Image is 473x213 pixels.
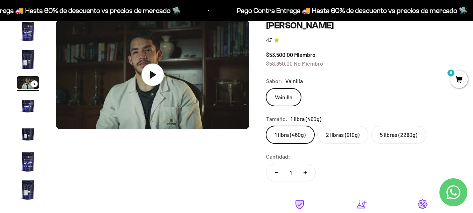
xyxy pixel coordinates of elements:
[285,76,303,86] span: Vainilla
[17,179,39,201] img: Proteína Whey - Vainilla
[266,152,290,161] label: Cantidad:
[291,114,321,124] span: 1 libra (460g)
[17,122,39,145] img: Proteína Whey - Vainilla
[450,76,468,84] a: 0
[295,164,315,181] button: Aumentar cantidad
[266,51,293,58] span: $53.500,00
[235,5,465,16] p: Pago Contra Entrega 🚚 Hasta 60% de descuento vs precios de mercado 🛸
[17,94,39,119] button: Ir al artículo 4
[266,36,456,44] a: 4.74.7 de 5.0 estrellas
[294,51,315,58] span: Miembro
[266,36,272,44] span: 4.7
[266,164,287,181] button: Reducir cantidad
[294,60,323,67] span: No Miembro
[266,20,456,31] h1: [PERSON_NAME]
[266,76,283,86] legend: Sabor:
[17,94,39,117] img: Proteína Whey - Vainilla
[266,114,288,124] legend: Tamaño:
[17,151,39,175] button: Ir al artículo 6
[17,48,39,71] img: Proteína Whey - Vainilla
[17,179,39,203] button: Ir al artículo 7
[17,122,39,147] button: Ir al artículo 5
[266,60,293,67] span: $58.850,00
[17,20,39,42] img: Proteína Whey - Vainilla
[447,69,455,77] mark: 0
[17,20,39,45] button: Ir al artículo 1
[17,76,39,91] button: Ir al artículo 3
[17,48,39,73] button: Ir al artículo 2
[17,151,39,173] img: Proteína Whey - Vainilla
